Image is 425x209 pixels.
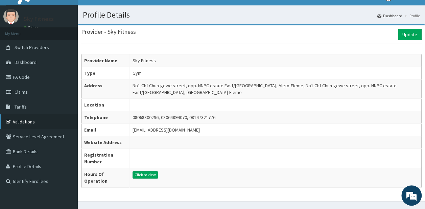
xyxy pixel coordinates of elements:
[3,9,19,24] img: User Image
[81,124,130,136] th: Email
[24,25,40,30] a: Online
[81,136,130,149] th: Website Address
[81,54,130,67] th: Provider Name
[15,44,49,50] span: Switch Providers
[81,79,130,99] th: Address
[398,29,422,40] a: Update
[133,82,419,96] div: No1 Chf Chun-gewe street, opp. NNPC estate East/[GEOGRAPHIC_DATA], Aleto-Eleme, No1 Chf Chun-gewe...
[377,13,402,19] a: Dashboard
[15,104,27,110] span: Tariffs
[133,57,156,64] div: Sky Fitness
[133,171,158,179] button: Click to view
[81,111,130,124] th: Telephone
[15,59,37,65] span: Dashboard
[81,168,130,187] th: Hours Of Operation
[133,70,142,76] div: Gym
[111,3,127,20] div: Minimize live chat window
[81,149,130,168] th: Registration Number
[39,62,93,130] span: We're online!
[3,138,129,162] textarea: Type your message and hit 'Enter'
[81,67,130,79] th: Type
[13,34,27,51] img: d_794563401_company_1708531726252_794563401
[83,10,420,19] h1: Profile Details
[403,13,420,19] li: Profile
[24,16,54,22] p: Sky Fitness
[35,38,114,47] div: Chat with us now
[81,29,136,35] h3: Provider - Sky Fitness
[81,99,130,111] th: Location
[133,126,200,133] div: [EMAIL_ADDRESS][DOMAIN_NAME]
[15,89,28,95] span: Claims
[133,114,215,121] div: 08068800296, 08064894070, 08147321776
